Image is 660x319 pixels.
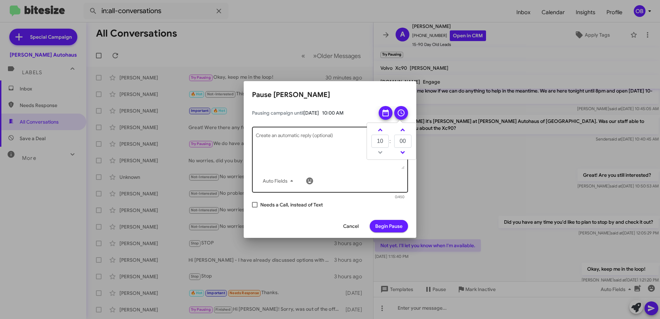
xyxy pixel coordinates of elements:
[263,175,296,187] span: Auto Fields
[303,110,319,116] span: [DATE]
[343,220,359,232] span: Cancel
[252,109,373,116] span: Pausing campaign until
[257,175,301,187] button: Auto Fields
[394,135,411,148] input: MM
[370,220,408,232] button: Begin Pause
[322,110,343,116] span: 10:00 AM
[338,220,364,232] button: Cancel
[389,134,394,148] td: :
[375,220,402,232] span: Begin Pause
[260,201,323,209] span: Needs a Call, instead of Text
[395,195,405,199] mat-hint: 0/450
[371,135,389,148] input: HH
[252,89,408,100] h2: Pause [PERSON_NAME]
